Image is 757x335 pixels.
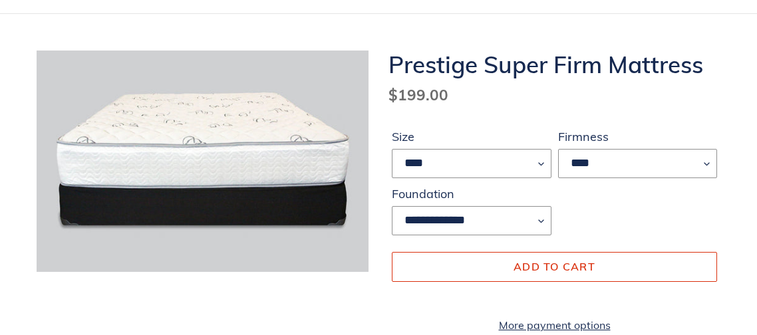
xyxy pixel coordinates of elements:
[392,252,717,281] button: Add to cart
[514,260,595,273] span: Add to cart
[388,85,448,104] span: $199.00
[558,128,718,146] label: Firmness
[392,128,551,146] label: Size
[392,317,717,333] a: More payment options
[388,51,720,78] h1: Prestige Super Firm Mattress
[392,185,551,203] label: Foundation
